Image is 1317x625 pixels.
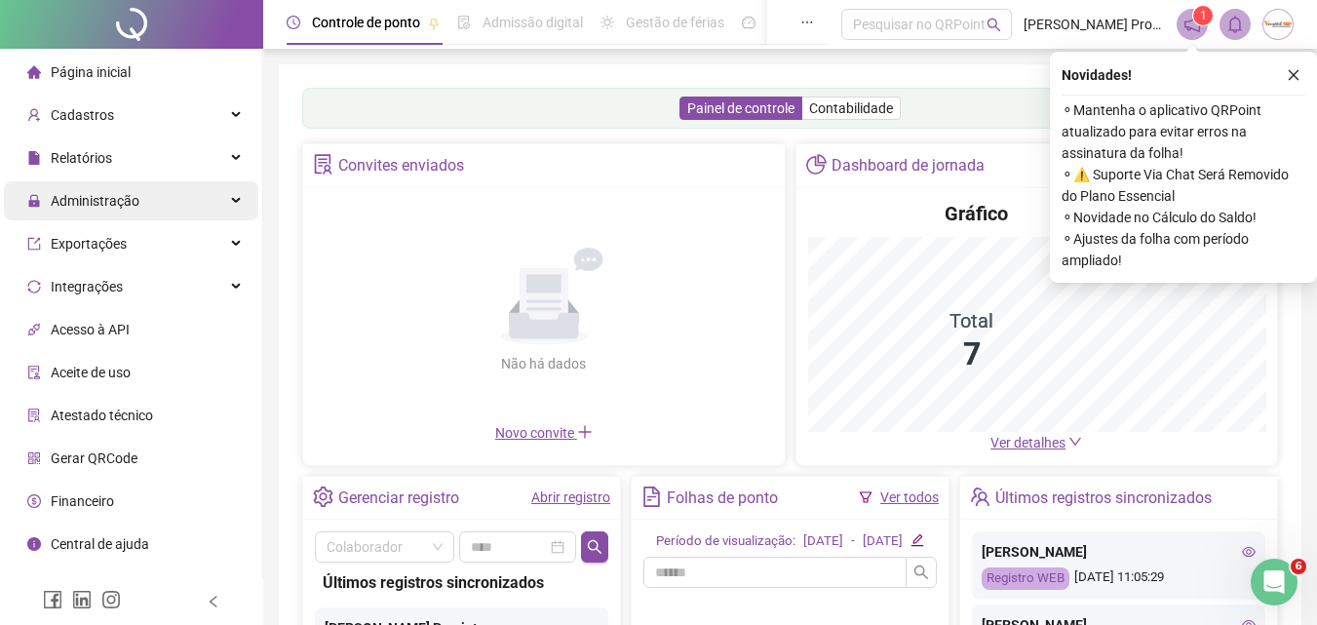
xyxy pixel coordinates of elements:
[51,365,131,380] span: Aceite de uso
[803,531,843,552] div: [DATE]
[656,531,795,552] div: Período de visualização:
[742,16,755,29] span: dashboard
[338,149,464,182] div: Convites enviados
[809,100,893,116] span: Contabilidade
[859,490,872,504] span: filter
[27,108,41,122] span: user-add
[806,154,827,175] span: pie-chart
[51,408,153,423] span: Atestado técnico
[27,237,41,251] span: export
[51,236,127,252] span: Exportações
[990,435,1082,450] a: Ver detalhes down
[1200,9,1207,22] span: 1
[457,16,471,29] span: file-done
[1062,64,1132,86] span: Novidades !
[880,489,939,505] a: Ver todos
[27,323,41,336] span: api
[1242,545,1256,559] span: eye
[982,541,1256,563] div: [PERSON_NAME]
[51,107,114,123] span: Cadastros
[851,531,855,552] div: -
[51,150,112,166] span: Relatórios
[982,567,1069,590] div: Registro WEB
[600,16,614,29] span: sun
[1068,435,1082,449] span: down
[1183,16,1201,33] span: notification
[313,487,333,507] span: setting
[323,570,600,595] div: Últimos registros sincronizados
[27,65,41,79] span: home
[51,450,137,466] span: Gerar QRCode
[1193,6,1213,25] sup: 1
[428,18,440,29] span: pushpin
[1263,10,1293,39] img: 31496
[312,15,420,30] span: Controle de ponto
[101,590,121,609] span: instagram
[995,482,1212,515] div: Últimos registros sincronizados
[1062,207,1305,228] span: ⚬ Novidade no Cálculo do Saldo!
[495,425,593,441] span: Novo convite
[1291,559,1306,574] span: 6
[990,435,1065,450] span: Ver detalhes
[27,366,41,379] span: audit
[1062,164,1305,207] span: ⚬ ⚠️ Suporte Via Chat Será Removido do Plano Essencial
[910,533,923,546] span: edit
[51,536,149,552] span: Central de ajuda
[338,482,459,515] div: Gerenciar registro
[626,15,724,30] span: Gestão de férias
[1062,99,1305,164] span: ⚬ Mantenha o aplicativo QRPoint atualizado para evitar erros na assinatura da folha!
[1287,68,1300,82] span: close
[27,194,41,208] span: lock
[641,487,662,507] span: file-text
[1251,559,1298,605] iframe: Intercom live chat
[982,567,1256,590] div: [DATE] 11:05:29
[454,353,634,374] div: Não há dados
[1062,228,1305,271] span: ⚬ Ajustes da folha com período ampliado!
[27,537,41,551] span: info-circle
[72,590,92,609] span: linkedin
[1024,14,1165,35] span: [PERSON_NAME] Processamento de Dados
[51,193,139,209] span: Administração
[945,200,1008,227] h4: Gráfico
[51,279,123,294] span: Integrações
[43,590,62,609] span: facebook
[27,409,41,422] span: solution
[863,531,903,552] div: [DATE]
[987,18,1001,32] span: search
[27,494,41,508] span: dollar
[832,149,985,182] div: Dashboard de jornada
[587,539,602,555] span: search
[27,151,41,165] span: file
[207,595,220,608] span: left
[313,154,333,175] span: solution
[27,451,41,465] span: qrcode
[913,565,929,580] span: search
[531,489,610,505] a: Abrir registro
[667,482,778,515] div: Folhas de ponto
[51,322,130,337] span: Acesso à API
[577,424,593,440] span: plus
[687,100,794,116] span: Painel de controle
[1226,16,1244,33] span: bell
[51,64,131,80] span: Página inicial
[27,280,41,293] span: sync
[483,15,583,30] span: Admissão digital
[800,16,814,29] span: ellipsis
[970,487,990,507] span: team
[287,16,300,29] span: clock-circle
[51,493,114,509] span: Financeiro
